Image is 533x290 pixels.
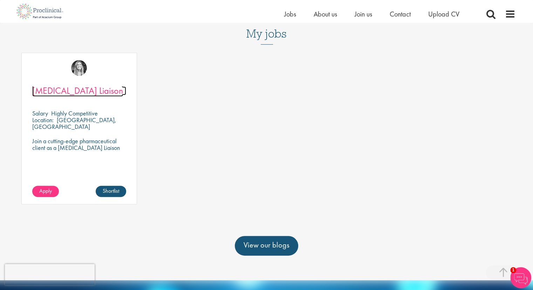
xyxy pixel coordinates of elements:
[32,138,126,171] p: Join a cutting-edge pharmaceutical client as a [MEDICAL_DATA] Liaison (PEL) where your precision ...
[32,116,54,124] span: Location:
[314,9,337,19] a: About us
[32,186,59,197] a: Apply
[32,86,126,95] a: [MEDICAL_DATA] Liaison
[235,236,298,256] a: View our blogs
[51,109,98,117] p: Highly Competitive
[39,187,52,195] span: Apply
[510,267,516,273] span: 1
[18,28,515,40] h3: My jobs
[96,186,126,197] a: Shortlist
[32,85,123,97] span: [MEDICAL_DATA] Liaison
[428,9,459,19] a: Upload CV
[510,267,531,288] img: Chatbot
[71,60,87,76] img: Manon Fuller
[284,9,296,19] a: Jobs
[390,9,411,19] a: Contact
[32,109,48,117] span: Salary
[5,264,95,285] iframe: reCAPTCHA
[355,9,372,19] a: Join us
[32,116,116,131] p: [GEOGRAPHIC_DATA], [GEOGRAPHIC_DATA]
